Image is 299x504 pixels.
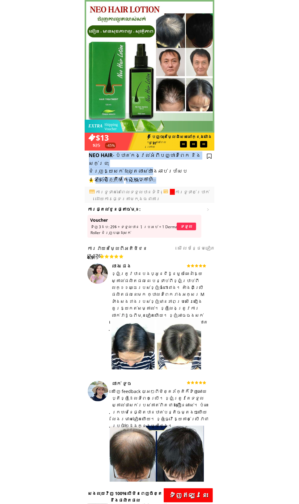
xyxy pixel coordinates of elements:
[87,254,94,260] span: 4.9
[96,131,158,144] h3: $13
[87,206,149,213] h3: ការផ្តល់ជូនផ្តាច់មុខ:
[112,263,170,269] div: លាង ផេង
[164,488,213,502] p: ទិញ​ឥឡូវនេះ
[105,143,116,148] h3: -45%
[152,134,213,147] h3: បញ្ចុះតម្លៃពិសេសនៅក្នុងម៉ោងនេះ
[88,191,96,194] h3: COD
[93,142,115,149] h3: $25
[112,388,208,429] div: ឃើញ​ feedback ល្អ​ៗ​ពី​មិត្តភ័ក្តិ​ក៏​ទិញ​អោយ​ប្តី​ខ្ញុំ​ដែល​ទំពែក​ប្រើ។ ខ្ញុំត្រូវតែទទួលស្គាល់ថា...
[178,245,229,252] h3: មើល​បន្ថែម​ទៀត
[87,254,103,261] h3: /5
[91,224,178,236] h3: ទិញ 3ដប: 29$ + ទទួលបាន 1 ប្រអប់ + 1 Derma Roller ជំរុញបណ្ដុះសក់
[88,490,162,503] span: សងលុយវិញ 100% បើមិនពេញចិត្តនឹងផលិតផល
[95,189,213,203] h3: ការទូទាត់នៅពេលទទួលបានទំនិញ /
[177,223,196,230] p: ទទួល
[89,152,209,183] h3: - បំបាត់​កង្វល់​អំពី​បញ្ហា​ទំពែក និង​សក់​ជ្រុះ ជំរុញឱ្យសក់ដុះលូតលាស់យ៉ាងឆាប់រហ័សប ន្ទាប់ពីត្រឹមតែ...
[112,381,170,386] div: លាក់ ទូច
[88,123,106,130] h3: Extra
[104,122,122,131] h3: Shipping Voucher
[112,270,209,333] div: ខ្ញុំ​ត្រូវ​បាន​បង​ប្អូន​ជីដូន​មួយ​ណែនាំ​ឱ្យ​ស្គាល់​ផលិតផល​នេះ បន្ទាប់​ពី​ខ្ញុំ​ប្រាប់​ពី​លក្ខខណ្...
[91,217,140,224] h3: Voucher
[147,140,180,149] h3: បញ្ចប់នៅពេល ក្រោយ
[87,245,147,259] span: ការវាយតម្លៃពីអតិថិជន (3,176)
[89,152,113,159] span: NEO HAIR
[167,189,175,195] span: ......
